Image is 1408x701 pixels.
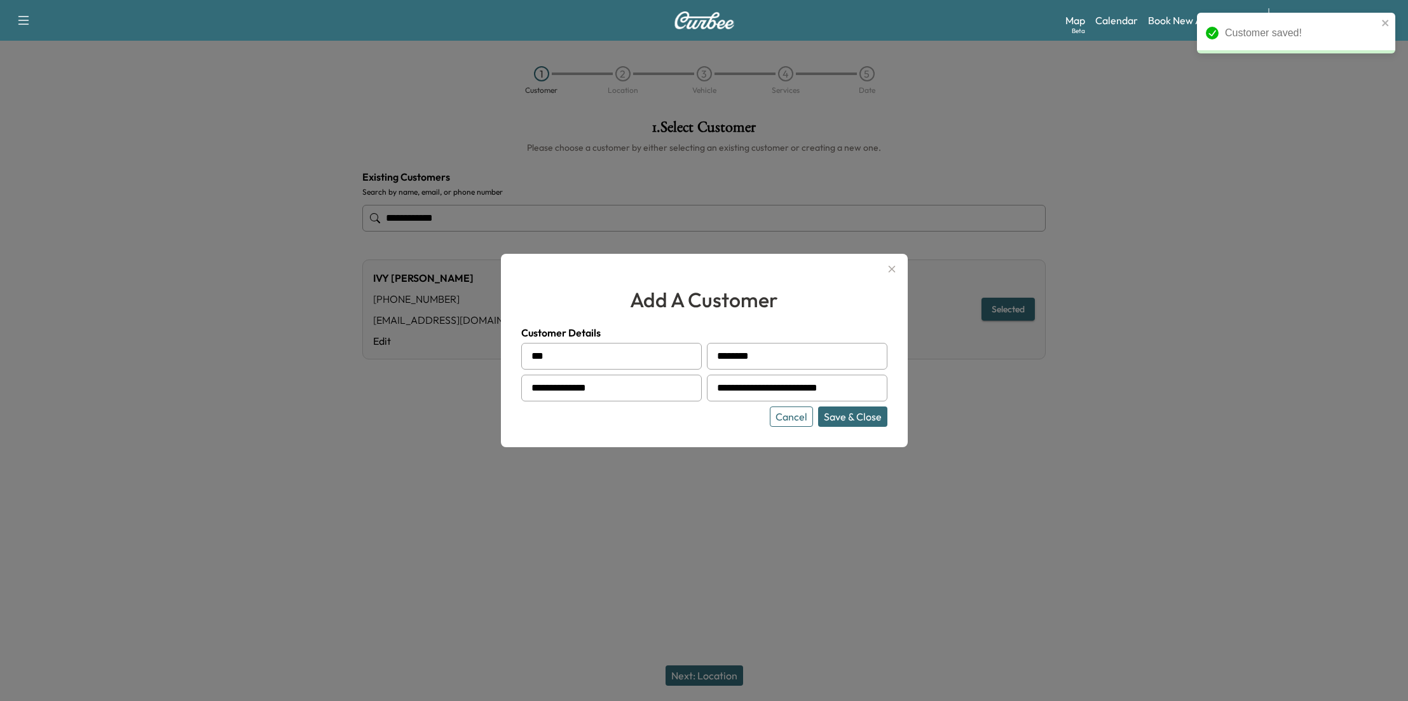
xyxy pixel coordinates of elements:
[521,325,887,340] h4: Customer Details
[1072,26,1085,36] div: Beta
[770,406,813,427] button: Cancel
[1065,13,1085,28] a: MapBeta
[521,284,887,315] h2: add a customer
[1225,25,1377,41] div: Customer saved!
[1095,13,1138,28] a: Calendar
[1381,18,1390,28] button: close
[1148,13,1255,28] a: Book New Appointment
[674,11,735,29] img: Curbee Logo
[818,406,887,427] button: Save & Close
